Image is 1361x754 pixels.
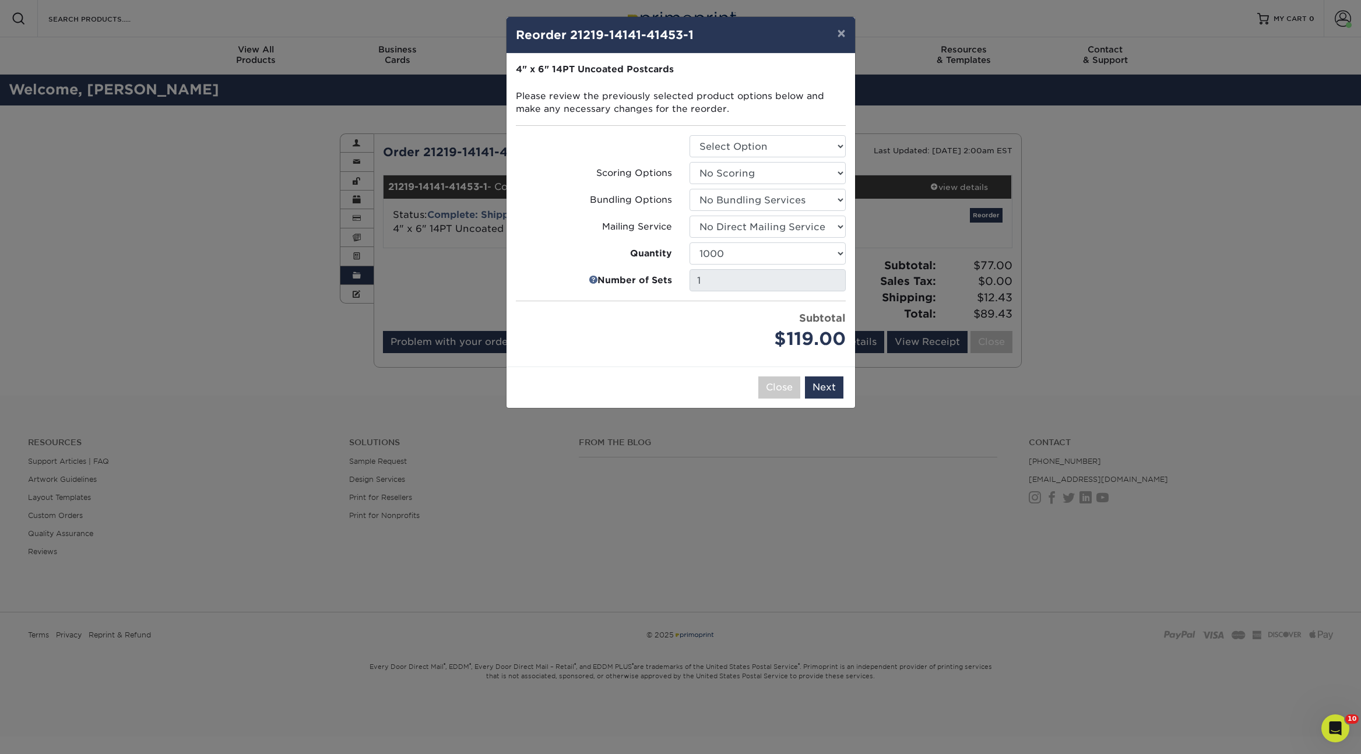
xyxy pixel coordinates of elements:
strong: Quantity [630,247,672,260]
button: Next [805,376,843,399]
label: Mailing Service [516,220,672,234]
h4: Reorder 21219-14141-41453-1 [516,26,846,44]
label: Scoring Options [516,167,672,180]
button: Close [758,376,800,399]
span: 10 [1345,714,1359,724]
strong: 4" x 6" 14PT Uncoated Postcards [516,64,674,75]
iframe: Intercom live chat [1321,714,1349,742]
strong: Subtotal [799,312,846,324]
p: Please review the previously selected product options below and make any necessary changes for th... [516,63,846,116]
button: × [828,17,854,50]
div: $119.00 [690,326,846,353]
label: Bundling Options [516,193,672,207]
strong: Number of Sets [597,274,672,287]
